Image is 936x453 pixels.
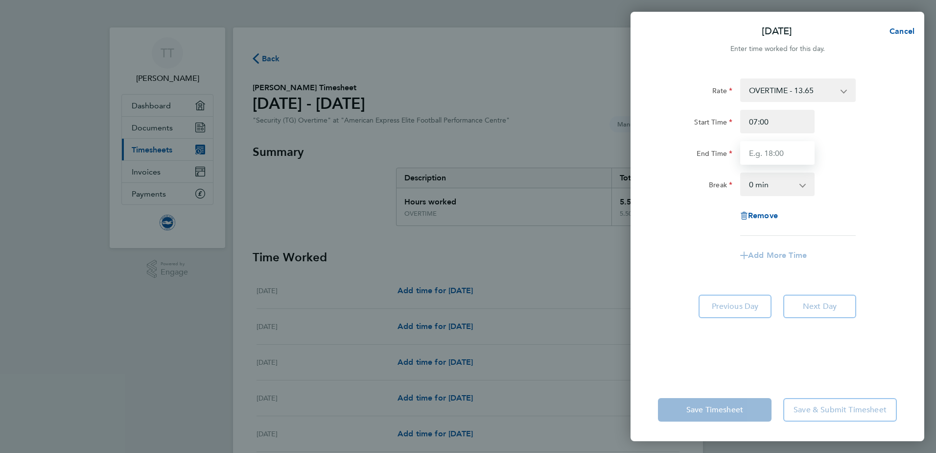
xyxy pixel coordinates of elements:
[748,211,778,220] span: Remove
[887,26,914,36] span: Cancel
[697,149,732,161] label: End Time
[740,212,778,220] button: Remove
[740,141,815,165] input: E.g. 18:00
[694,118,732,129] label: Start Time
[631,43,924,55] div: Enter time worked for this day.
[762,25,792,38] p: [DATE]
[712,86,732,98] label: Rate
[709,180,732,192] label: Break
[740,110,815,133] input: E.g. 08:00
[874,22,924,41] button: Cancel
